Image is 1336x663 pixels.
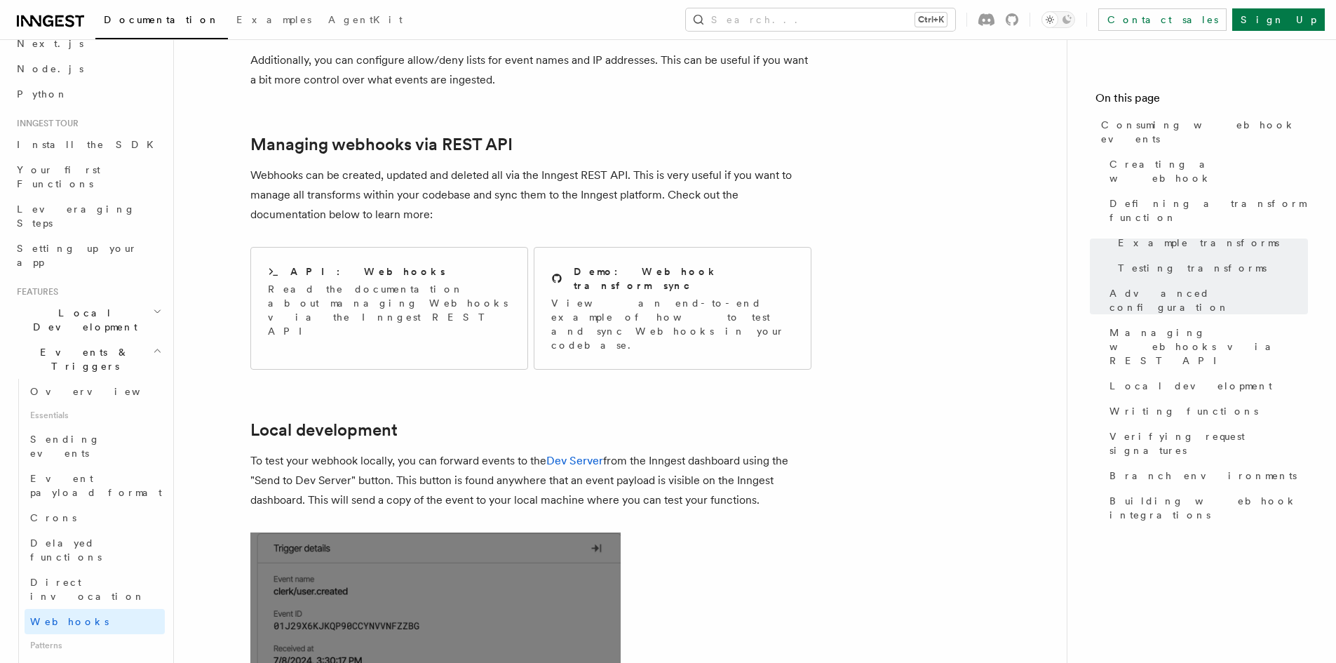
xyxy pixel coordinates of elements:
span: Writing functions [1109,404,1258,418]
span: Local Development [11,306,153,334]
a: Creating a webhook [1104,152,1308,191]
span: Local development [1109,379,1272,393]
p: To test your webhook locally, you can forward events to the from the Inngest dashboard using the ... [250,451,811,510]
a: Example transforms [1112,230,1308,255]
a: Advanced configuration [1104,281,1308,320]
span: Examples [236,14,311,25]
a: Webhooks [25,609,165,634]
a: Branch environments [1104,463,1308,488]
a: Node.js [11,56,165,81]
span: Verifying request signatures [1109,429,1308,457]
button: Toggle dark mode [1041,11,1075,28]
button: Local Development [11,300,165,340]
a: Examples [228,4,320,38]
a: Sending events [25,427,165,466]
p: View an end-to-end example of how to test and sync Webhooks in your codebase. [551,296,794,352]
a: Leveraging Steps [11,196,165,236]
span: Building webhook integrations [1109,494,1308,522]
button: Events & Triggers [11,340,165,379]
a: Building webhook integrations [1104,488,1308,528]
span: Consuming webhook events [1101,118,1308,146]
h2: Demo: Webhook transform sync [574,264,794,293]
span: Python [17,88,68,100]
h2: API: Webhooks [290,264,445,279]
a: Managing webhooks via REST API [250,135,513,154]
span: Crons [30,512,76,523]
kbd: Ctrl+K [915,13,947,27]
span: Node.js [17,63,83,74]
span: Event payload format [30,473,162,498]
a: Documentation [95,4,228,39]
a: Install the SDK [11,132,165,157]
a: Crons [25,505,165,530]
span: Inngest tour [11,118,79,129]
span: Advanced configuration [1109,286,1308,314]
a: AgentKit [320,4,411,38]
p: Additionally, you can configure allow/deny lists for event names and IP addresses. This can be us... [250,51,811,90]
span: Patterns [25,634,165,657]
span: AgentKit [328,14,403,25]
span: Setting up your app [17,243,137,268]
span: Overview [30,386,175,397]
p: Webhooks can be created, updated and deleted all via the Inngest REST API. This is very useful if... [250,166,811,225]
a: Local development [250,420,398,440]
button: Search...Ctrl+K [686,8,955,31]
span: Testing transforms [1118,261,1267,275]
a: Consuming webhook events [1095,112,1308,152]
span: Creating a webhook [1109,157,1308,185]
a: Contact sales [1098,8,1227,31]
a: Next.js [11,31,165,56]
a: Your first Functions [11,157,165,196]
a: Demo: Webhook transform syncView an end-to-end example of how to test and sync Webhooks in your c... [534,247,811,370]
span: Leveraging Steps [17,203,135,229]
a: Direct invocation [25,570,165,609]
span: Direct invocation [30,577,145,602]
span: Sending events [30,434,100,459]
span: Your first Functions [17,164,100,189]
a: Defining a transform function [1104,191,1308,230]
span: Essentials [25,404,165,427]
a: Python [11,81,165,107]
a: Managing webhooks via REST API [1104,320,1308,373]
a: Verifying request signatures [1104,424,1308,463]
span: Delayed functions [30,537,102,563]
p: Read the documentation about managing Webhooks via the Inngest REST API [268,282,511,338]
span: Next.js [17,38,83,49]
span: Defining a transform function [1109,196,1308,225]
span: Example transforms [1118,236,1279,250]
span: Managing webhooks via REST API [1109,326,1308,368]
a: Sign Up [1232,8,1325,31]
span: Events & Triggers [11,345,153,373]
a: Writing functions [1104,399,1308,424]
a: Local development [1104,373,1308,399]
span: Webhooks [30,616,109,627]
a: Setting up your app [11,236,165,275]
span: Features [11,286,58,297]
span: Documentation [104,14,220,25]
a: Event payload format [25,466,165,505]
a: Overview [25,379,165,404]
a: Dev Server [546,454,603,467]
span: Install the SDK [17,139,162,150]
a: API: WebhooksRead the documentation about managing Webhooks via the Inngest REST API [250,247,528,370]
a: Testing transforms [1112,255,1308,281]
a: Delayed functions [25,530,165,570]
h4: On this page [1095,90,1308,112]
span: Branch environments [1109,469,1297,483]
